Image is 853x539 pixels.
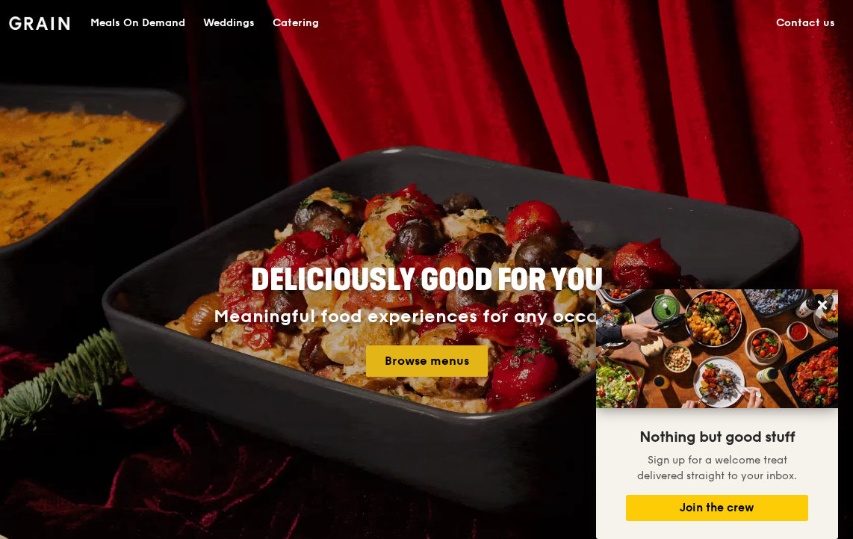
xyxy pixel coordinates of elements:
button: Close [810,293,834,317]
span: Deliciously good for you [251,262,603,298]
a: Catering [264,1,328,46]
div: Catering [273,1,319,46]
a: Contact us [767,1,844,46]
span: Nothing but good stuff [639,428,795,446]
img: DSC07876-Edit02-Large.jpeg [596,289,838,408]
a: Browse menus [366,345,488,377]
div: Meaningful food experiences for any occasion. [158,307,695,327]
div: Weddings [203,1,255,46]
button: Join the crew [626,495,808,521]
div: Meals On Demand [90,1,185,46]
img: Grain [9,16,69,30]
a: Weddings [194,1,264,46]
span: Sign up for a welcome treat delivered straight to your inbox. [637,454,797,482]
